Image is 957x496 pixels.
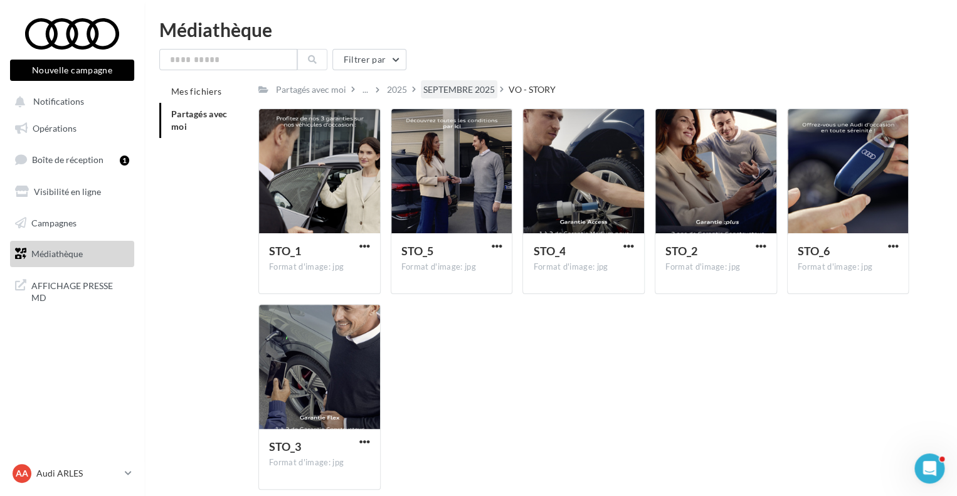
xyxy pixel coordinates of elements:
iframe: Intercom live chat [914,453,944,483]
button: Filtrer par [332,49,406,70]
div: Format d'image: jpg [665,261,766,273]
span: STO_3 [269,440,301,453]
div: 2025 [387,83,407,96]
div: Format d'image: jpg [269,261,370,273]
span: Boîte de réception [32,154,103,165]
button: Nouvelle campagne [10,60,134,81]
span: STO_2 [665,244,697,258]
span: Notifications [33,97,84,107]
span: Médiathèque [31,248,83,259]
span: Partagés avec moi [171,108,228,132]
a: Visibilité en ligne [8,179,137,205]
span: STO_6 [798,244,830,258]
div: Partagés avec moi [276,83,346,96]
div: Format d'image: jpg [798,261,899,273]
div: Format d'image: jpg [401,261,502,273]
a: Médiathèque [8,241,137,267]
div: Format d'image: jpg [269,457,370,468]
span: STO_1 [269,244,301,258]
div: SEPTEMBRE 2025 [423,83,495,96]
div: Format d'image: jpg [533,261,634,273]
a: AFFICHAGE PRESSE MD [8,272,137,309]
span: Mes fichiers [171,86,221,97]
span: AFFICHAGE PRESSE MD [31,277,129,304]
a: Boîte de réception1 [8,146,137,173]
div: ... [360,81,371,98]
span: Visibilité en ligne [34,186,101,197]
p: Audi ARLES [36,467,120,480]
div: VO - STORY [509,83,556,96]
span: AA [16,467,28,480]
a: Opérations [8,115,137,142]
div: 1 [120,156,129,166]
div: Médiathèque [159,20,942,39]
span: Campagnes [31,217,77,228]
span: Opérations [33,123,77,134]
a: Campagnes [8,210,137,236]
a: AA Audi ARLES [10,462,134,485]
span: STO_4 [533,244,565,258]
span: STO_5 [401,244,433,258]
